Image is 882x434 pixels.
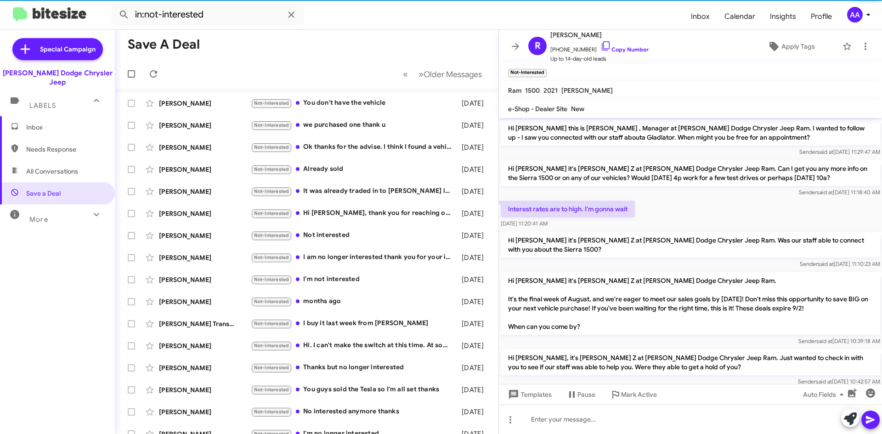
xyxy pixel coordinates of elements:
div: [PERSON_NAME] [159,165,251,174]
div: [DATE] [457,231,491,240]
span: Not-Interested [254,254,289,260]
div: No interested anymore thanks [251,406,457,417]
button: Auto Fields [796,386,854,403]
div: [DATE] [457,143,491,152]
span: said at [816,378,832,385]
div: [DATE] [457,121,491,130]
p: Hi [PERSON_NAME], it's [PERSON_NAME] Z at [PERSON_NAME] Dodge Chrysler Jeep Ram. Just wanted to c... [501,349,880,375]
span: Up to 14-day-old leads [550,54,649,63]
div: [DATE] [457,165,491,174]
span: Not-Interested [254,409,289,415]
p: Hi [PERSON_NAME] it's [PERSON_NAME] Z at [PERSON_NAME] Dodge Chrysler Jeep Ram. Can I get you any... [501,160,880,186]
div: [PERSON_NAME] [159,407,251,417]
div: You guys sold the Tesla so I'm all set thanks [251,384,457,395]
div: [DATE] [457,385,491,395]
p: Hi [PERSON_NAME] this is [PERSON_NAME] , Manager at [PERSON_NAME] Dodge Chrysler Jeep Ram. I want... [501,120,880,146]
div: Not interested [251,230,457,241]
input: Search [111,4,304,26]
span: Templates [506,386,552,403]
div: I buy it last week from [PERSON_NAME] [251,318,457,329]
div: [DATE] [457,363,491,372]
span: New [571,105,584,113]
span: [PERSON_NAME] [561,86,613,95]
div: Hi [PERSON_NAME], thank you for reaching out. I learned the car I was asking about sold. Thank you. [251,208,457,219]
span: [DATE] 11:20:41 AM [501,220,548,227]
div: [DATE] [457,297,491,306]
span: said at [817,148,833,155]
span: R [535,39,541,53]
div: You don't have the vehicle [251,98,457,108]
span: Not-Interested [254,343,289,349]
div: [DATE] [457,341,491,350]
span: Save a Deal [26,189,61,198]
small: Not-Interested [508,69,547,77]
span: Insights [763,3,803,30]
span: e-Shop - Dealer Site [508,105,567,113]
span: Not-Interested [254,387,289,393]
a: Special Campaign [12,38,103,60]
div: [PERSON_NAME] [159,121,251,130]
span: Apply Tags [781,38,815,55]
div: [DATE] [457,187,491,196]
nav: Page navigation example [398,65,487,84]
span: Not-Interested [254,232,289,238]
button: Previous [397,65,413,84]
button: Templates [499,386,559,403]
div: [PERSON_NAME] [159,231,251,240]
div: It was already traded in to [PERSON_NAME] last month [251,186,457,197]
span: 1500 [525,86,540,95]
button: AA [839,7,872,23]
span: Inbox [26,123,104,132]
a: Profile [803,3,839,30]
div: [PERSON_NAME] [159,275,251,284]
p: Interest rates are to high. I'm gonna wait [501,201,635,217]
span: Sender [DATE] 10:42:57 AM [798,378,880,385]
div: I am no longer interested thank you for your information [251,252,457,263]
span: Sender [DATE] 11:10:23 AM [800,260,880,267]
a: Calendar [717,3,763,30]
div: [DATE] [457,253,491,262]
span: More [29,215,48,224]
span: Not-Interested [254,144,289,150]
div: [DATE] [457,275,491,284]
h1: Save a Deal [128,37,200,52]
span: [PERSON_NAME] [550,29,649,40]
div: months ago [251,296,457,307]
div: [PERSON_NAME] [159,143,251,152]
div: [PERSON_NAME] [159,363,251,372]
a: Copy Number [600,46,649,53]
span: said at [818,260,834,267]
div: [DATE] [457,99,491,108]
span: Not-Interested [254,299,289,304]
button: Apply Tags [744,38,838,55]
div: [PERSON_NAME] [159,99,251,108]
div: we purchased one thank u [251,120,457,130]
span: said at [816,338,832,344]
div: [PERSON_NAME] Transportation Inc. [159,319,251,328]
button: Mark Active [603,386,664,403]
span: All Conversations [26,167,78,176]
span: Mark Active [621,386,657,403]
div: [DATE] [457,407,491,417]
span: Auto Fields [803,386,847,403]
p: Hi [PERSON_NAME] it's [PERSON_NAME] Z at [PERSON_NAME] Dodge Chrysler Jeep Ram. Was our staff abl... [501,232,880,258]
span: Sender [DATE] 10:39:18 AM [798,338,880,344]
a: Inbox [684,3,717,30]
div: AA [847,7,863,23]
span: 2021 [543,86,558,95]
div: I'm not interested [251,274,457,285]
div: Hi. I can't make the switch at this time. At some point I will. Just not now. I will follow up wh... [251,340,457,351]
span: Sender [DATE] 11:18:40 AM [799,189,880,196]
span: Not-Interested [254,210,289,216]
span: [PHONE_NUMBER] [550,40,649,54]
span: Not-Interested [254,166,289,172]
span: Not-Interested [254,276,289,282]
span: said at [817,189,833,196]
div: Thanks but no longer interested [251,362,457,373]
div: [PERSON_NAME] [159,385,251,395]
span: Not-Interested [254,365,289,371]
span: Sender [DATE] 11:29:47 AM [799,148,880,155]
